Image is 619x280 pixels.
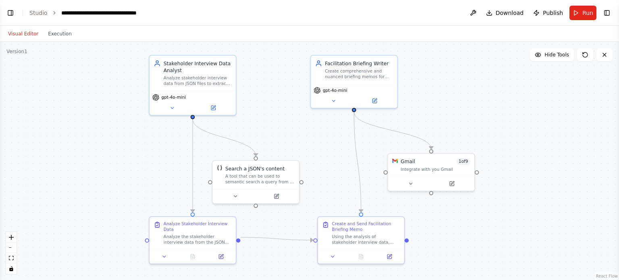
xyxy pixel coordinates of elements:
[601,7,613,19] button: Show right sidebar
[332,221,400,232] div: Create and Send Facilitation Briefing Memo
[401,166,470,172] div: Integrate with you Gmail
[530,48,574,61] button: Hide Tools
[351,112,365,212] g: Edge from 16c7d2c2-9c4e-49a7-8a0f-0030ac765822 to 81432aba-80fe-4fea-bb77-aed97778a40c
[325,68,393,79] div: Create comprehensive and nuanced briefing memos for facilitators that synthesize stakeholder insi...
[569,6,596,20] button: Run
[193,104,233,112] button: Open in side panel
[164,221,232,232] div: Analyze Stakeholder Interview Data
[3,29,43,39] button: Visual Editor
[256,192,296,201] button: Open in side panel
[355,97,394,105] button: Open in side panel
[392,158,398,164] img: Gmail
[241,234,313,243] g: Edge from 3707f2ec-7404-4767-b03b-13e30250fc9f to 81432aba-80fe-4fea-bb77-aed97778a40c
[149,55,237,116] div: Stakeholder Interview Data AnalystAnalyze stakeholder interview data from JSON files to extract k...
[332,234,400,245] div: Using the analysis of stakeholder interview data, create a professional briefing memo for the fac...
[387,153,475,191] div: GmailGmail1of9Integrate with you Gmail
[164,60,232,74] div: Stakeholder Interview Data Analyst
[325,60,393,67] div: Facilitation Briefing Writer
[29,10,48,16] a: Studio
[149,216,237,264] div: Analyze Stakeholder Interview DataAnalyze the stakeholder interview data from the JSON file conta...
[29,9,152,17] nav: breadcrumb
[225,174,295,185] div: A tool that can be used to semantic search a query from a JSON's content.
[6,263,17,274] button: toggle interactivity
[496,9,524,17] span: Download
[457,158,470,165] span: Number of enabled actions
[351,112,435,149] g: Edge from 16c7d2c2-9c4e-49a7-8a0f-0030ac765822 to 705e5f50-d1fa-4872-b055-3fd63b2f04ea
[6,253,17,263] button: fit view
[544,52,569,58] span: Hide Tools
[323,87,347,93] span: gpt-4o-mini
[346,252,376,261] button: No output available
[530,6,566,20] button: Publish
[310,55,398,108] div: Facilitation Briefing WriterCreate comprehensive and nuanced briefing memos for facilitators that...
[212,160,300,204] div: JSONSearchToolSearch a JSON's contentA tool that can be used to semantic search a query from a JS...
[162,95,186,100] span: gpt-4o-mini
[432,179,472,188] button: Open in side panel
[6,232,17,274] div: React Flow controls
[5,7,16,19] button: Show left sidebar
[43,29,77,39] button: Execution
[543,9,563,17] span: Publish
[377,252,401,261] button: Open in side panel
[209,252,233,261] button: Open in side panel
[189,119,259,156] g: Edge from e8a760f8-c03f-4c39-844a-8b58bd8cbc2c to e903ef19-bf21-4d1f-bfcd-8e128bb56f9b
[317,216,405,264] div: Create and Send Facilitation Briefing MemoUsing the analysis of stakeholder interview data, creat...
[164,234,232,245] div: Analyze the stakeholder interview data from the JSON file containing campaign, response, and resp...
[596,274,618,278] a: React Flow attribution
[225,165,285,172] div: Search a JSON's content
[401,158,415,165] div: Gmail
[164,75,232,87] div: Analyze stakeholder interview data from JSON files to extract key themes, patterns, convergence p...
[6,48,27,55] div: Version 1
[582,9,593,17] span: Run
[6,243,17,253] button: zoom out
[189,119,196,212] g: Edge from e8a760f8-c03f-4c39-844a-8b58bd8cbc2c to 3707f2ec-7404-4767-b03b-13e30250fc9f
[6,232,17,243] button: zoom in
[483,6,527,20] button: Download
[178,252,208,261] button: No output available
[217,165,222,171] img: JSONSearchTool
